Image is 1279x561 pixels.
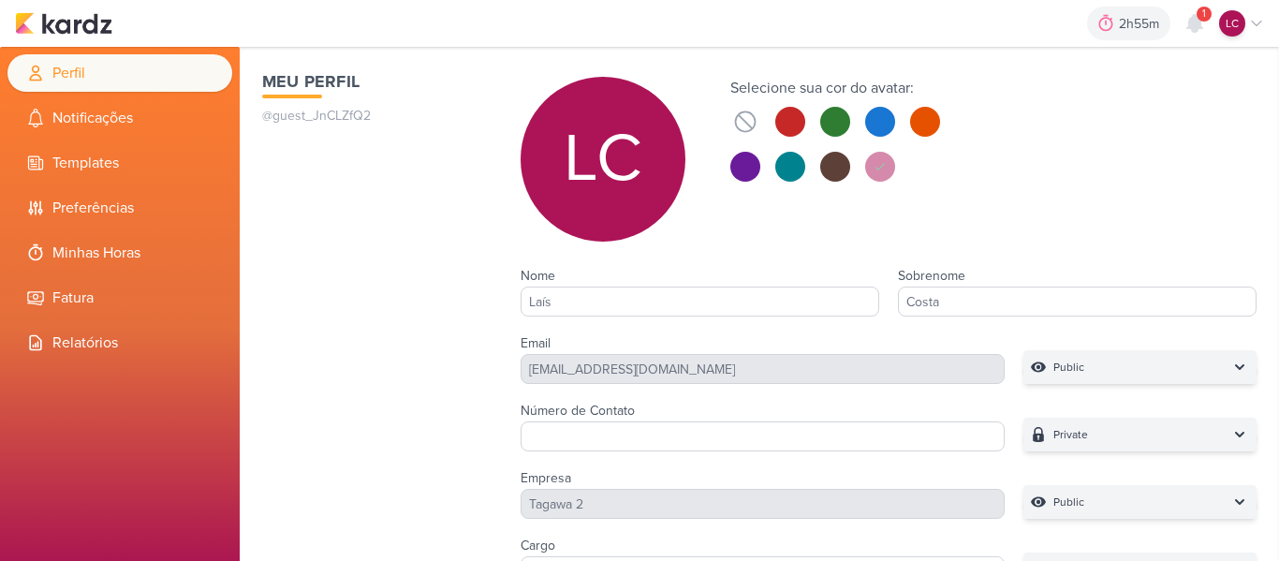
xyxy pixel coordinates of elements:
p: Private [1053,425,1088,444]
p: LC [1226,15,1239,32]
div: 2h55m [1119,14,1165,34]
li: Minhas Horas [7,234,232,272]
label: Número de Contato [521,403,635,419]
img: kardz.app [15,12,112,35]
p: LC [564,125,642,193]
div: Selecione sua cor do avatar: [730,77,940,99]
button: Public [1023,350,1257,384]
p: Public [1053,493,1084,511]
div: [EMAIL_ADDRESS][DOMAIN_NAME] [521,354,1006,384]
li: Templates [7,144,232,182]
label: Empresa [521,470,571,486]
p: @guest_JnCLZfQ2 [262,106,483,125]
li: Relatórios [7,324,232,362]
li: Notificações [7,99,232,137]
li: Fatura [7,279,232,317]
button: Public [1023,485,1257,519]
li: Preferências [7,189,232,227]
span: 1 [1202,7,1206,22]
label: Nome [521,268,555,284]
h1: Meu Perfil [262,69,483,95]
label: Cargo [521,538,555,554]
button: Private [1023,418,1257,451]
li: Perfil [7,54,232,92]
label: Sobrenome [898,268,965,284]
div: Laís Costa [521,77,685,242]
p: Public [1053,358,1084,376]
div: Laís Costa [1219,10,1245,37]
label: Email [521,335,551,351]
